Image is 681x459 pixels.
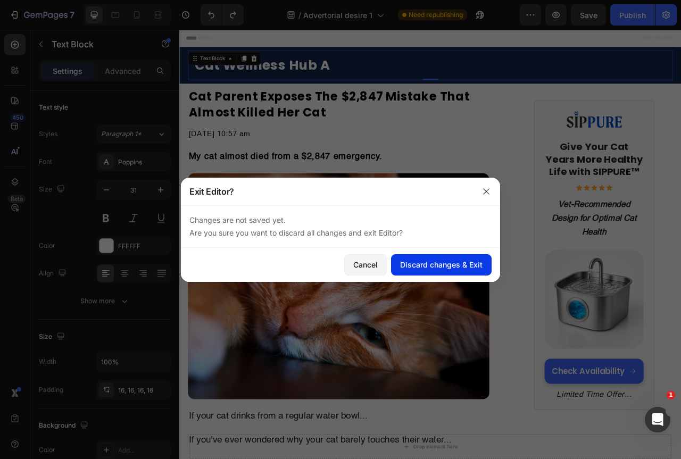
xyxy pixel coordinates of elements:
[645,407,670,432] iframe: Intercom live chat
[19,34,192,57] strong: Cat Wellness Hub A
[12,74,369,115] strong: Cat Parent Exposes The $2,847 Mistake That Almost Killed Her Cat
[400,259,483,270] div: Discard changes & Exit
[24,32,60,41] div: Text Block
[464,419,591,450] a: Check Availability
[353,259,378,270] div: Cancel
[667,391,675,399] span: 1
[344,254,387,276] button: Cancel
[466,140,589,189] strong: Give Your Cat Years More Healthy Life with SIPPURE™
[464,280,591,406] img: 56258f52-8678-4c40-8f4c-5679ed104e0f_1.jpg
[474,216,582,263] strong: Vet-Recommended Design for Optimal Cat Health
[475,103,581,130] img: SIPPURE_MAIN_LOGO_2.svg
[189,214,492,239] p: Changes are not saved yet. Are you sure you want to discard all changes and exit Editor?
[11,26,628,64] div: Rich Text Editor. Editing area: main
[12,156,258,167] strong: My cat almost died from a $2,847 emergency.
[12,125,393,138] p: [DATE] 10:57 am
[391,254,492,276] button: Discard changes & Exit
[474,427,567,441] span: Check Availability
[189,185,234,198] p: Exit Editor?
